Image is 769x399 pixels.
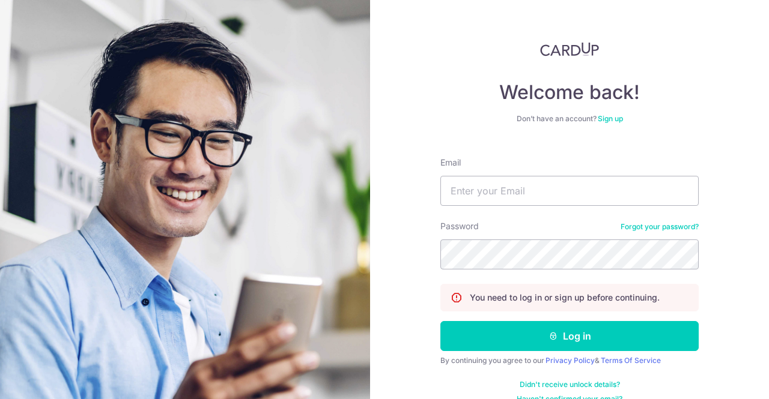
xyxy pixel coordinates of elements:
[546,356,595,365] a: Privacy Policy
[440,356,699,365] div: By continuing you agree to our &
[540,42,599,56] img: CardUp Logo
[621,222,699,232] a: Forgot your password?
[440,220,479,232] label: Password
[598,114,623,123] a: Sign up
[440,321,699,351] button: Log in
[470,292,660,304] p: You need to log in or sign up before continuing.
[440,114,699,124] div: Don’t have an account?
[440,157,461,169] label: Email
[601,356,661,365] a: Terms Of Service
[440,80,699,104] h4: Welcome back!
[440,176,699,206] input: Enter your Email
[520,380,620,389] a: Didn't receive unlock details?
